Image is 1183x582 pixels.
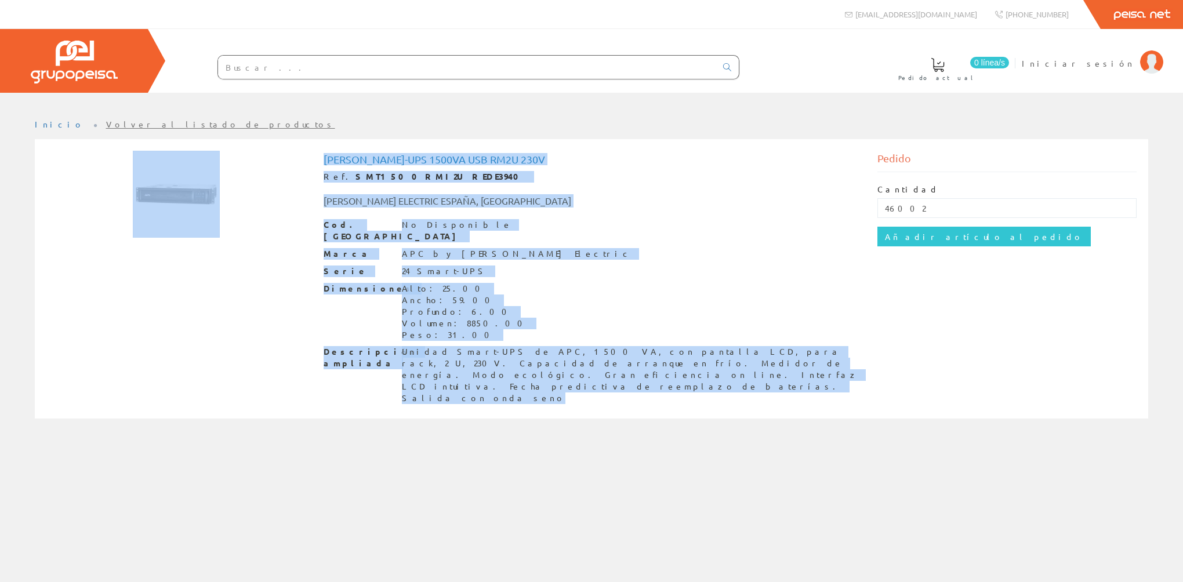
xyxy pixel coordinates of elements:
span: 0 línea/s [970,57,1009,68]
div: APC by [PERSON_NAME] Electric [402,248,632,260]
div: Ref. [324,171,860,183]
div: 24 Smart-UPS [402,265,488,277]
input: Añadir artículo al pedido [877,227,1091,246]
div: Peso: 31.00 [402,329,529,341]
span: [PHONE_NUMBER] [1006,9,1069,19]
div: [PERSON_NAME] ELECTRIC ESPAÑA, [GEOGRAPHIC_DATA] [315,194,638,208]
a: Iniciar sesión [1022,48,1163,59]
img: Foto artículo Sai Smart-ups 1500va Usb Rm2u 230v (150x150) [133,151,220,238]
div: Pedido [877,151,1137,172]
a: Volver al listado de productos [106,119,335,129]
div: Profundo: 6.00 [402,306,529,318]
a: Inicio [35,119,84,129]
div: Volumen: 8850.00 [402,318,529,329]
input: Buscar ... [218,56,716,79]
div: Alto: 25.00 [402,283,529,294]
span: Descripción ampliada [324,346,393,369]
span: Pedido actual [898,72,977,83]
span: [EMAIL_ADDRESS][DOMAIN_NAME] [855,9,977,19]
h1: [PERSON_NAME]-ups 1500va Usb Rm2u 230v [324,154,860,165]
div: No Disponible [402,219,512,231]
span: Dimensiones [324,283,393,294]
span: Marca [324,248,393,260]
span: Serie [324,265,393,277]
div: Ancho: 59.00 [402,294,529,306]
strong: SMT1500RMI2U REDE3940 [355,171,527,181]
label: Cantidad [877,184,939,195]
span: Cod. [GEOGRAPHIC_DATA] [324,219,393,242]
span: Iniciar sesión [1022,57,1134,69]
img: Grupo Peisa [31,41,118,83]
div: Unidad Smart-UPS de APC, 1500 VA, con pantalla LCD, para rack, 2 U, 230V. Capacidad de arranque e... [402,346,860,404]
